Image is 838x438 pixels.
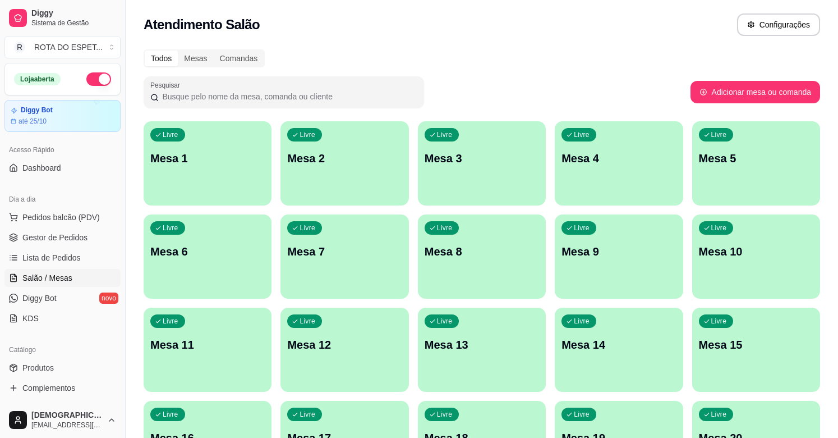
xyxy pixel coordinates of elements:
[150,80,184,90] label: Pesquisar
[690,81,820,103] button: Adicionar mesa ou comanda
[31,410,103,421] span: [DEMOGRAPHIC_DATA]
[22,272,72,284] span: Salão / Mesas
[22,162,61,174] span: Dashboard
[22,212,100,223] span: Pedidos balcão (PDV)
[699,150,813,166] p: Mesa 5
[300,223,315,232] p: Livre
[692,215,820,299] button: LivreMesa 10
[418,215,546,299] button: LivreMesa 8
[4,141,121,159] div: Acesso Rápido
[86,72,111,86] button: Alterar Status
[144,121,271,206] button: LivreMesa 1
[34,42,103,53] div: ROTA DO ESPET ...
[437,223,453,232] p: Livre
[22,313,39,324] span: KDS
[300,410,315,419] p: Livre
[555,121,683,206] button: LivreMesa 4
[425,244,539,259] p: Mesa 8
[711,410,727,419] p: Livre
[178,51,213,66] div: Mesas
[574,410,590,419] p: Livre
[150,150,265,166] p: Mesa 1
[163,223,178,232] p: Livre
[437,410,453,419] p: Livre
[4,36,121,58] button: Select a team
[22,232,88,243] span: Gestor de Pedidos
[425,337,539,353] p: Mesa 13
[574,317,590,326] p: Livre
[150,244,265,259] p: Mesa 6
[4,4,121,31] a: DiggySistema de Gestão
[4,159,121,177] a: Dashboard
[21,106,53,115] article: Diggy Bot
[280,308,408,392] button: LivreMesa 12
[4,100,121,132] a: Diggy Botaté 25/10
[4,229,121,247] a: Gestor de Pedidos
[214,51,264,66] div: Comandas
[437,317,453,326] p: Livre
[711,317,727,326] p: Livre
[555,215,683,299] button: LivreMesa 9
[22,293,57,304] span: Diggy Bot
[561,244,676,259] p: Mesa 9
[4,309,121,327] a: KDS
[144,308,271,392] button: LivreMesa 11
[19,117,47,126] article: até 25/10
[287,244,402,259] p: Mesa 7
[699,244,813,259] p: Mesa 10
[692,308,820,392] button: LivreMesa 15
[145,51,178,66] div: Todos
[31,8,116,19] span: Diggy
[31,19,116,28] span: Sistema de Gestão
[287,150,402,166] p: Mesa 2
[287,337,402,353] p: Mesa 12
[561,150,676,166] p: Mesa 4
[163,317,178,326] p: Livre
[437,130,453,139] p: Livre
[4,359,121,377] a: Produtos
[4,269,121,287] a: Salão / Mesas
[163,410,178,419] p: Livre
[14,42,25,53] span: R
[22,252,81,263] span: Lista de Pedidos
[14,73,61,85] div: Loja aberta
[699,337,813,353] p: Mesa 15
[4,208,121,226] button: Pedidos balcão (PDV)
[737,13,820,36] button: Configurações
[574,223,590,232] p: Livre
[574,130,590,139] p: Livre
[159,91,417,102] input: Pesquisar
[425,150,539,166] p: Mesa 3
[150,337,265,353] p: Mesa 11
[4,289,121,307] a: Diggy Botnovo
[561,337,676,353] p: Mesa 14
[163,130,178,139] p: Livre
[280,215,408,299] button: LivreMesa 7
[711,130,727,139] p: Livre
[22,362,54,373] span: Produtos
[4,249,121,267] a: Lista de Pedidos
[692,121,820,206] button: LivreMesa 5
[300,317,315,326] p: Livre
[418,121,546,206] button: LivreMesa 3
[4,407,121,434] button: [DEMOGRAPHIC_DATA][EMAIL_ADDRESS][DOMAIN_NAME]
[280,121,408,206] button: LivreMesa 2
[300,130,315,139] p: Livre
[4,341,121,359] div: Catálogo
[711,223,727,232] p: Livre
[31,421,103,430] span: [EMAIL_ADDRESS][DOMAIN_NAME]
[4,379,121,397] a: Complementos
[22,382,75,394] span: Complementos
[4,190,121,208] div: Dia a dia
[144,215,271,299] button: LivreMesa 6
[144,16,260,34] h2: Atendimento Salão
[418,308,546,392] button: LivreMesa 13
[555,308,683,392] button: LivreMesa 14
